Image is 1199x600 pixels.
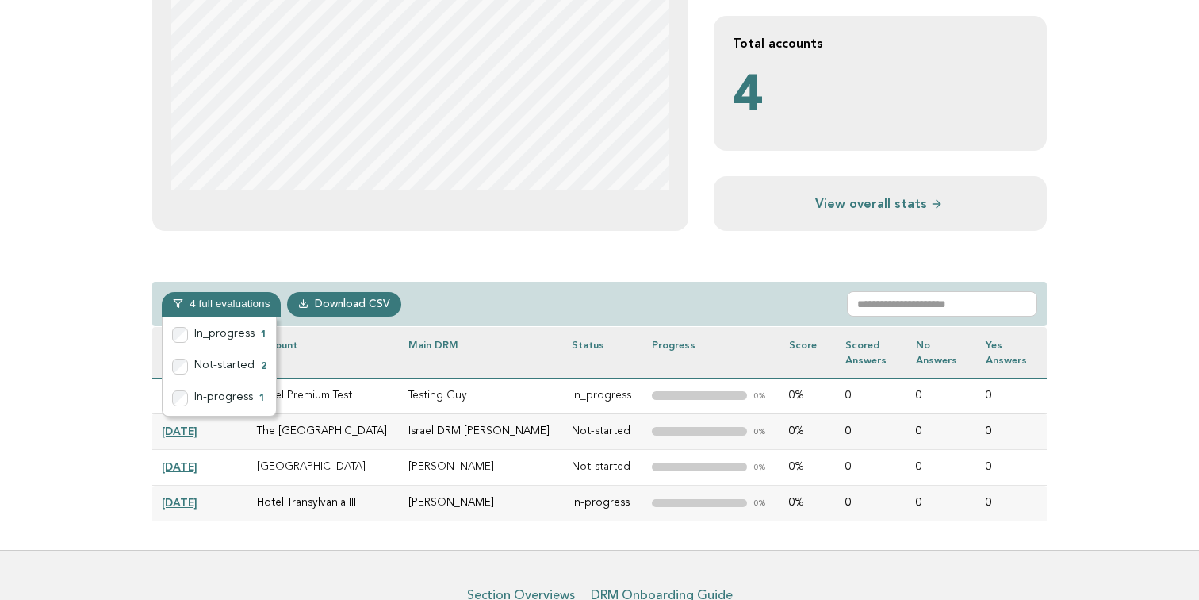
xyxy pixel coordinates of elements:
a: [DATE] [162,496,197,509]
td: [PERSON_NAME] [399,486,562,521]
td: Hotel Premium Test [247,378,399,413]
em: 1 [259,394,265,404]
td: Not-started [562,413,642,449]
td: 0 [976,449,1047,485]
label: In-progress [166,384,273,413]
em: 1 [261,331,266,340]
td: [GEOGRAPHIC_DATA] [247,449,399,485]
em: 2 [261,363,266,372]
em: 0% [753,392,768,401]
td: 0 [836,486,906,521]
th: Status [562,327,642,378]
td: 0 [836,378,906,413]
td: 0 [836,449,906,485]
a: View overall stats [733,195,1028,212]
td: The [GEOGRAPHIC_DATA] [247,413,399,449]
th: Account [247,327,399,378]
input: Not-started2 [172,359,188,375]
td: Not-started [562,449,642,485]
td: 0% [780,413,836,449]
td: [PERSON_NAME] [399,449,562,485]
td: 0 [906,378,977,413]
a: Download CSV [287,292,401,316]
td: 0% [780,449,836,485]
th: Score [780,327,836,378]
td: In_progress [562,378,642,413]
td: 0 [976,378,1047,413]
td: Hotel Transylvania III [247,486,399,521]
a: [DATE] [162,425,197,437]
th: No Answers [906,327,977,378]
td: Testing Guy [399,378,562,413]
em: 0% [753,428,768,437]
td: 0 [906,486,977,521]
button: 4 full evaluations [162,292,281,316]
th: Date [152,327,247,378]
label: In_progress [166,321,273,349]
a: [DATE] [162,460,197,473]
input: In_progress1 [172,327,188,343]
em: 0% [753,463,768,472]
th: Progress [642,327,780,378]
td: 0 [976,486,1047,521]
h2: Total accounts [733,35,1028,52]
em: 0% [753,499,768,508]
th: Main DRM [399,327,562,378]
td: 0 [836,413,906,449]
th: Yes Answers [976,327,1047,378]
td: 0 [976,413,1047,449]
th: Scored Answers [836,327,906,378]
input: In-progress1 [172,390,188,406]
td: 0 [906,413,977,449]
td: 0 [906,449,977,485]
p: 4 [733,64,1028,132]
label: Not-started [166,352,273,381]
td: 0% [780,486,836,521]
td: Israel DRM [PERSON_NAME] [399,413,562,449]
td: In-progress [562,486,642,521]
td: 0% [780,378,836,413]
